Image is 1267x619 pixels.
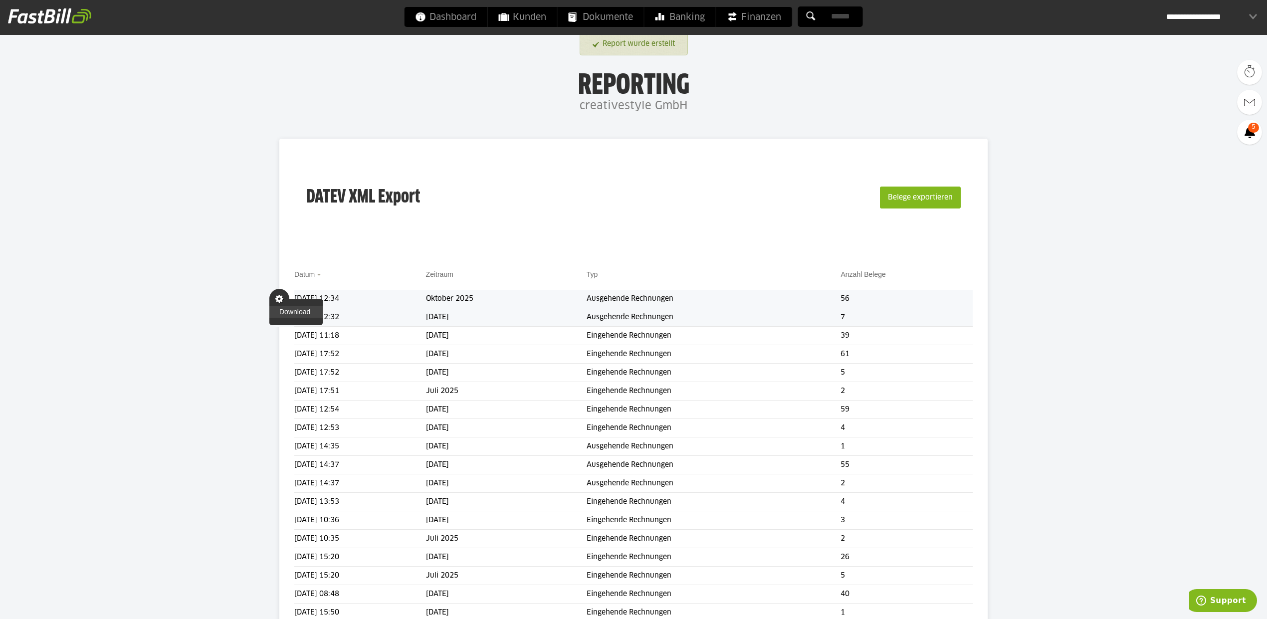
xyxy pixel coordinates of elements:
a: Banking [644,7,716,27]
span: Finanzen [727,7,781,27]
td: [DATE] 11:18 [294,327,426,345]
img: fastbill_logo_white.png [8,8,91,24]
td: Eingehende Rechnungen [587,382,841,401]
td: Juli 2025 [426,382,587,401]
td: [DATE] 17:51 [294,382,426,401]
td: [DATE] 14:35 [294,437,426,456]
td: [DATE] 14:37 [294,456,426,474]
td: Juli 2025 [426,567,587,585]
td: 5 [841,364,972,382]
td: Ausgehende Rechnungen [587,308,841,327]
h1: Reporting [100,70,1167,96]
span: Dokumente [569,7,633,27]
a: Download [269,306,323,318]
td: [DATE] [426,511,587,530]
a: 5 [1237,120,1262,145]
td: Eingehende Rechnungen [587,511,841,530]
td: [DATE] 12:34 [294,290,426,308]
td: 4 [841,419,972,437]
td: 5 [841,567,972,585]
a: Report wurde erstellt [593,35,675,53]
td: Eingehende Rechnungen [587,401,841,419]
td: Oktober 2025 [426,290,587,308]
span: Banking [655,7,705,27]
td: 55 [841,456,972,474]
td: 40 [841,585,972,604]
td: [DATE] [426,437,587,456]
td: [DATE] [426,401,587,419]
img: sort_desc.gif [317,274,323,276]
td: [DATE] 12:54 [294,401,426,419]
td: [DATE] [426,548,587,567]
a: Datum [294,270,315,278]
td: [DATE] 17:52 [294,345,426,364]
td: 26 [841,548,972,567]
td: Juli 2025 [426,530,587,548]
a: Dokumente [558,7,644,27]
td: [DATE] [426,585,587,604]
td: [DATE] 17:52 [294,364,426,382]
td: 2 [841,382,972,401]
td: Eingehende Rechnungen [587,548,841,567]
td: Eingehende Rechnungen [587,567,841,585]
td: 2 [841,474,972,493]
td: 1 [841,437,972,456]
a: Anzahl Belege [841,270,885,278]
h3: DATEV XML Export [306,166,420,229]
td: Eingehende Rechnungen [587,493,841,511]
td: [DATE] 13:53 [294,493,426,511]
td: [DATE] 10:35 [294,530,426,548]
td: Ausgehende Rechnungen [587,474,841,493]
td: [DATE] [426,327,587,345]
td: Eingehende Rechnungen [587,345,841,364]
td: [DATE] 12:32 [294,308,426,327]
td: 39 [841,327,972,345]
span: Kunden [499,7,546,27]
iframe: Öffnet ein Widget, in dem Sie weitere Informationen finden [1189,589,1257,614]
td: Eingehende Rechnungen [587,530,841,548]
td: [DATE] [426,345,587,364]
td: Ausgehende Rechnungen [587,290,841,308]
td: Ausgehende Rechnungen [587,437,841,456]
td: Eingehende Rechnungen [587,364,841,382]
td: [DATE] [426,474,587,493]
a: Finanzen [716,7,792,27]
td: Ausgehende Rechnungen [587,456,841,474]
a: Kunden [488,7,557,27]
a: Zeitraum [426,270,453,278]
a: Typ [587,270,598,278]
td: [DATE] 14:37 [294,474,426,493]
td: [DATE] [426,493,587,511]
span: 5 [1248,123,1259,133]
td: 61 [841,345,972,364]
td: 4 [841,493,972,511]
td: 59 [841,401,972,419]
td: [DATE] 15:20 [294,567,426,585]
td: 56 [841,290,972,308]
td: [DATE] [426,364,587,382]
td: 2 [841,530,972,548]
td: Eingehende Rechnungen [587,585,841,604]
td: Eingehende Rechnungen [587,327,841,345]
td: [DATE] [426,419,587,437]
td: [DATE] 12:53 [294,419,426,437]
td: [DATE] [426,308,587,327]
button: Belege exportieren [880,187,961,208]
td: [DATE] 08:48 [294,585,426,604]
a: Dashboard [405,7,487,27]
td: Eingehende Rechnungen [587,419,841,437]
td: [DATE] [426,456,587,474]
td: [DATE] 10:36 [294,511,426,530]
td: [DATE] 15:20 [294,548,426,567]
td: 7 [841,308,972,327]
td: 3 [841,511,972,530]
span: Dashboard [416,7,476,27]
